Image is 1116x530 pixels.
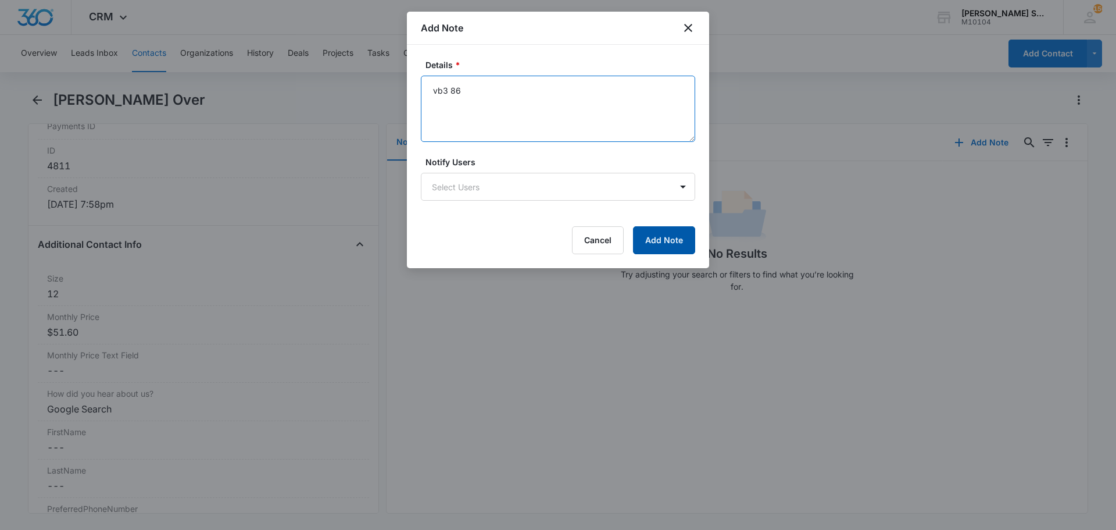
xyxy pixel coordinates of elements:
[421,21,463,35] h1: Add Note
[572,226,624,254] button: Cancel
[421,76,695,142] textarea: vb3 86
[425,59,700,71] label: Details
[425,156,700,168] label: Notify Users
[633,226,695,254] button: Add Note
[681,21,695,35] button: close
